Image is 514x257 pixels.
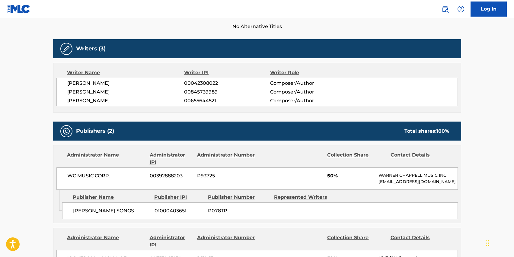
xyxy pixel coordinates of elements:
p: [EMAIL_ADDRESS][DOMAIN_NAME] [378,179,457,185]
span: 00655644521 [184,97,270,104]
div: Administrator Number [197,234,256,249]
span: Composer/Author [270,88,348,96]
div: Administrator Number [197,151,256,166]
img: Publishers [63,128,70,135]
span: Composer/Author [270,80,348,87]
div: Writer Role [270,69,348,76]
div: Drag [486,234,489,252]
span: 01000403651 [155,207,203,214]
div: Contact Details [391,151,449,166]
span: 00392888203 [150,172,193,179]
div: Administrator Name [67,151,145,166]
h5: Writers (3) [76,45,106,52]
span: Composer/Author [270,97,348,104]
a: Public Search [439,3,451,15]
span: P93725 [197,172,256,179]
a: Log In [471,2,507,17]
div: Collection Share [327,234,386,249]
div: Writer Name [67,69,184,76]
span: [PERSON_NAME] [67,88,184,96]
iframe: Chat Widget [484,228,514,257]
span: [PERSON_NAME] [67,80,184,87]
span: WC MUSIC CORP. [67,172,145,179]
span: No Alternative Titles [53,23,461,30]
div: Publisher Name [73,194,150,201]
h5: Publishers (2) [76,128,114,135]
div: Collection Share [327,151,386,166]
span: [PERSON_NAME] [67,97,184,104]
div: Publisher Number [208,194,270,201]
span: 00042308022 [184,80,270,87]
div: Help [455,3,467,15]
span: 50% [327,172,374,179]
img: Writers [63,45,70,52]
img: search [442,5,449,13]
span: P078TP [208,207,270,214]
div: Administrator IPI [150,234,193,249]
div: Writer IPI [184,69,270,76]
span: 100 % [436,128,449,134]
div: Total shares: [404,128,449,135]
div: Publisher IPI [154,194,203,201]
img: help [457,5,465,13]
div: Administrator Name [67,234,145,249]
p: WARNER CHAPPELL MUSIC INC [378,172,457,179]
span: [PERSON_NAME] SONGS [73,207,150,214]
div: Administrator IPI [150,151,193,166]
img: MLC Logo [7,5,30,13]
span: 00845739989 [184,88,270,96]
div: Contact Details [391,234,449,249]
div: Represented Writers [274,194,336,201]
